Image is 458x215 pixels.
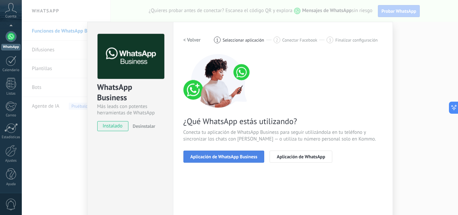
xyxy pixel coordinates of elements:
[329,37,331,43] span: 3
[98,34,164,79] img: logo_main.png
[183,34,201,46] button: < Volver
[183,116,383,126] span: ¿Qué WhatsApp estás utilizando?
[1,68,21,72] div: Calendario
[98,121,128,131] span: instalado
[97,103,163,116] div: Más leads con potentes herramientas de WhatsApp
[1,182,21,186] div: Ayuda
[190,154,257,159] span: Aplicación de WhatsApp Business
[183,129,383,143] span: Conecta tu aplicación de WhatsApp Business para seguir utilizándola en tu teléfono y sincronizar ...
[216,37,219,43] span: 1
[1,135,21,140] div: Estadísticas
[223,38,264,43] span: Seleccionar aplicación
[97,82,163,103] div: WhatsApp Business
[335,38,378,43] span: Finalizar configuración
[5,14,16,19] span: Cuenta
[183,151,265,163] button: Aplicación de WhatsApp Business
[183,37,201,43] h2: < Volver
[276,37,278,43] span: 2
[183,54,254,108] img: connect number
[133,123,155,129] span: Desinstalar
[1,159,21,163] div: Ajustes
[1,113,21,118] div: Correo
[282,38,318,43] span: Conectar Facebook
[1,92,21,96] div: Listas
[130,121,155,131] button: Desinstalar
[277,154,325,159] span: Aplicación de WhatsApp
[270,151,332,163] button: Aplicación de WhatsApp
[1,44,20,50] div: WhatsApp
